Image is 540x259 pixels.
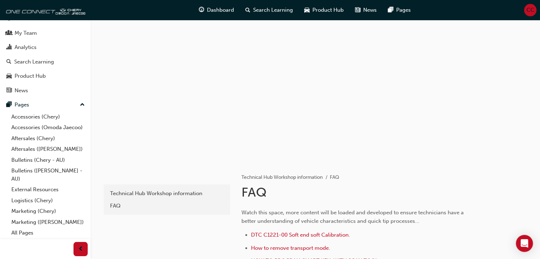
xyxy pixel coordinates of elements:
[388,6,393,15] span: pages-icon
[15,87,28,95] div: News
[382,3,416,17] a: pages-iconPages
[312,6,344,14] span: Product Hub
[3,98,88,111] button: Pages
[107,200,227,212] a: FAQ
[9,165,88,184] a: Bulletins ([PERSON_NAME] - AU)
[299,3,349,17] a: car-iconProduct Hub
[241,184,474,200] h1: FAQ
[527,6,534,14] span: CC
[9,195,88,206] a: Logistics (Chery)
[240,3,299,17] a: search-iconSearch Learning
[363,6,377,14] span: News
[251,245,330,251] a: How to remove transport mode.
[6,88,12,94] span: news-icon
[3,70,88,83] a: Product Hub
[15,43,37,51] div: Analytics
[9,122,88,133] a: Accessories (Omoda Jaecoo)
[9,155,88,166] a: Bulletins (Chery - AU)
[3,27,88,40] a: My Team
[15,72,46,80] div: Product Hub
[207,6,234,14] span: Dashboard
[6,44,12,51] span: chart-icon
[193,3,240,17] a: guage-iconDashboard
[3,41,88,54] a: Analytics
[4,3,85,17] img: oneconnect
[78,245,83,254] span: prev-icon
[199,6,204,15] span: guage-icon
[110,189,224,198] div: Technical Hub Workshop information
[80,100,85,110] span: up-icon
[3,11,88,98] button: DashboardMy TeamAnalyticsSearch LearningProduct HubNews
[330,173,339,182] li: FAQ
[9,206,88,217] a: Marketing (Chery)
[3,84,88,97] a: News
[9,111,88,122] a: Accessories (Chery)
[349,3,382,17] a: news-iconNews
[355,6,360,15] span: news-icon
[9,227,88,238] a: All Pages
[396,6,411,14] span: Pages
[3,55,88,68] a: Search Learning
[107,187,227,200] a: Technical Hub Workshop information
[15,101,29,109] div: Pages
[241,209,465,224] span: Watch this space, more content will be loaded and developed to ensure technicians have a better u...
[9,133,88,144] a: Aftersales (Chery)
[9,144,88,155] a: Aftersales ([PERSON_NAME])
[15,29,37,37] div: My Team
[6,102,12,108] span: pages-icon
[516,235,533,252] div: Open Intercom Messenger
[6,73,12,79] span: car-icon
[241,174,323,180] a: Technical Hub Workshop information
[110,202,224,210] div: FAQ
[253,6,293,14] span: Search Learning
[9,184,88,195] a: External Resources
[245,6,250,15] span: search-icon
[6,30,12,37] span: people-icon
[14,58,54,66] div: Search Learning
[251,232,350,238] a: DTC C1221-00 Soft end soft Calibration.
[524,4,536,16] button: CC
[304,6,310,15] span: car-icon
[9,217,88,228] a: Marketing ([PERSON_NAME])
[6,59,11,65] span: search-icon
